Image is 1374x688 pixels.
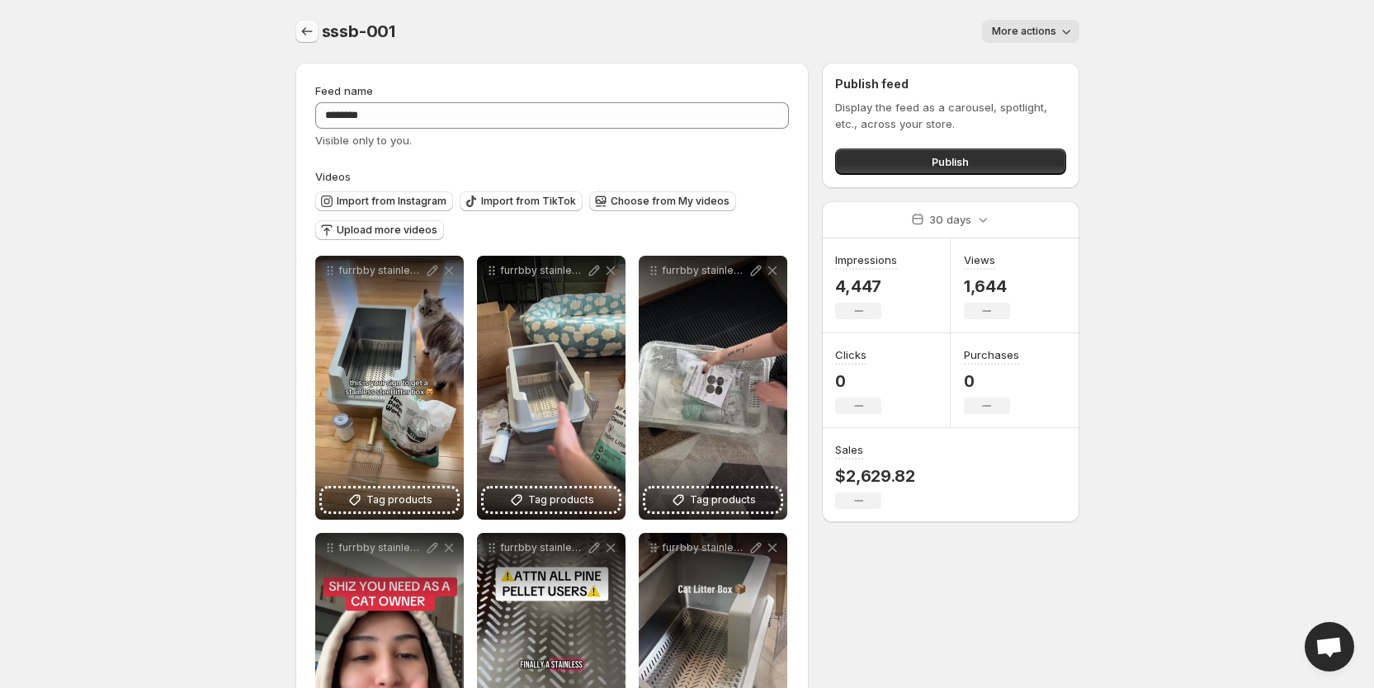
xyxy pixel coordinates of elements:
[835,252,897,268] h3: Impressions
[322,21,395,41] span: sssb-001
[982,20,1079,43] button: More actions
[835,441,863,458] h3: Sales
[338,541,424,554] p: furrbby stainless steel sifting litter box for pine pellets 5
[481,195,576,208] span: Import from TikTok
[645,488,781,511] button: Tag products
[929,211,971,228] p: 30 days
[500,264,586,277] p: furrbby stainless steel sifting litter box for pine pellets 6
[835,466,914,486] p: $2,629.82
[964,276,1010,296] p: 1,644
[315,191,453,211] button: Import from Instagram
[322,488,457,511] button: Tag products
[338,264,424,277] p: furrbby stainless steel sifting litter box for pine pellets 2
[366,492,432,508] span: Tag products
[964,252,995,268] h3: Views
[1305,622,1354,672] a: Open chat
[477,256,626,520] div: furrbby stainless steel sifting litter box for pine pellets 6Tag products
[611,195,729,208] span: Choose from My videos
[528,492,594,508] span: Tag products
[835,76,1065,92] h2: Publish feed
[589,191,736,211] button: Choose from My videos
[500,541,586,554] p: furrbby stainless steel sifting litter box for pine pellets 4
[315,170,351,183] span: Videos
[662,264,748,277] p: furrbby stainless steel sifting litter box for pine pellets 3
[315,84,373,97] span: Feed name
[315,256,464,520] div: furrbby stainless steel sifting litter box for pine pellets 2Tag products
[460,191,583,211] button: Import from TikTok
[639,256,787,520] div: furrbby stainless steel sifting litter box for pine pellets 3Tag products
[690,492,756,508] span: Tag products
[662,541,748,554] p: furrbby stainless steel sifting litter box for pine pellets 1
[964,371,1019,391] p: 0
[337,195,446,208] span: Import from Instagram
[315,220,444,240] button: Upload more videos
[835,148,1065,175] button: Publish
[932,153,969,170] span: Publish
[835,99,1065,132] p: Display the feed as a carousel, spotlight, etc., across your store.
[835,346,866,363] h3: Clicks
[295,20,319,43] button: Settings
[964,346,1019,363] h3: Purchases
[835,371,881,391] p: 0
[835,276,897,296] p: 4,447
[484,488,619,511] button: Tag products
[315,134,412,147] span: Visible only to you.
[337,224,437,237] span: Upload more videos
[992,25,1056,38] span: More actions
